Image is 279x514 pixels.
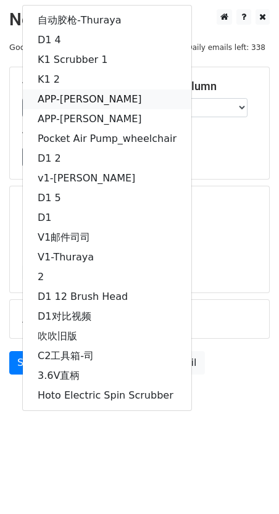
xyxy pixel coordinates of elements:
a: Daily emails left: 338 [182,43,270,52]
iframe: Chat Widget [217,455,279,514]
a: D1 2 [23,149,191,168]
a: D1 [23,208,191,228]
a: D1 5 [23,188,191,208]
a: APP-[PERSON_NAME] [23,109,191,129]
a: 2 [23,267,191,287]
small: Google Sheet: [9,43,76,52]
a: D1 12 Brush Head [23,287,191,307]
a: K1 Scrubber 1 [23,50,191,70]
a: 自动胶枪-Thuraya [23,10,191,30]
span: Daily emails left: 338 [182,41,270,54]
a: V1邮件司司 [23,228,191,247]
a: D1 4 [23,30,191,50]
a: Pocket Air Pump_wheelchair [23,129,191,149]
a: Send [9,351,50,375]
a: V1-Thuraya [23,247,191,267]
a: D1对比视频 [23,307,191,326]
a: Hoto Electric Spin Scrubber [23,386,191,405]
a: C2工具箱-司 [23,346,191,366]
a: APP-[PERSON_NAME] [23,89,191,109]
a: K1 2 [23,70,191,89]
h2: New Campaign [9,9,270,30]
a: v1-[PERSON_NAME] [23,168,191,188]
h5: Email column [149,80,257,93]
a: 吹吹旧版 [23,326,191,346]
a: 3.6V直柄 [23,366,191,386]
div: 聊天小组件 [217,455,279,514]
